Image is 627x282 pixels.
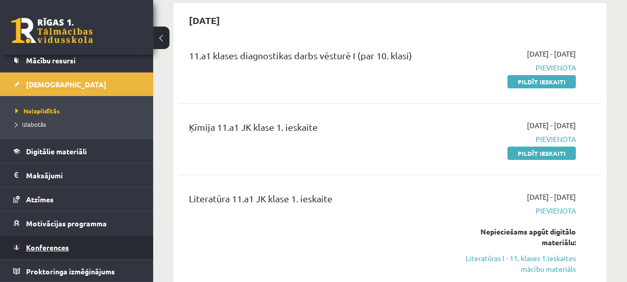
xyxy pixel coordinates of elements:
[26,195,54,204] span: Atzīmes
[189,192,442,210] div: Literatūra 11.a1 JK klase 1. ieskaite
[13,163,140,187] a: Maksājumi
[13,73,140,96] a: [DEMOGRAPHIC_DATA]
[13,187,140,211] a: Atzīmes
[457,253,576,274] a: Literatūras I - 11. klases 1.ieskaites mācību materiāls
[179,8,230,32] h2: [DATE]
[26,147,87,156] span: Digitālie materiāli
[15,106,143,115] a: Neizpildītās
[457,205,576,216] span: Pievienota
[527,49,576,59] span: [DATE] - [DATE]
[26,267,115,276] span: Proktoringa izmēģinājums
[15,107,60,115] span: Neizpildītās
[189,49,442,67] div: 11.a1 klases diagnostikas darbs vēsturē I (par 10. klasi)
[189,120,442,139] div: Ķīmija 11.a1 JK klase 1. ieskaite
[527,120,576,131] span: [DATE] - [DATE]
[26,80,106,89] span: [DEMOGRAPHIC_DATA]
[13,212,140,235] a: Motivācijas programma
[26,219,107,228] span: Motivācijas programma
[15,120,143,129] a: Izlabotās
[26,163,140,187] legend: Maksājumi
[508,75,576,88] a: Pildīt ieskaiti
[508,147,576,160] a: Pildīt ieskaiti
[13,139,140,163] a: Digitālie materiāli
[457,134,576,145] span: Pievienota
[527,192,576,202] span: [DATE] - [DATE]
[11,18,93,43] a: Rīgas 1. Tālmācības vidusskola
[15,120,46,128] span: Izlabotās
[26,56,76,65] span: Mācību resursi
[457,226,576,248] div: Nepieciešams apgūt digitālo materiālu:
[13,49,140,72] a: Mācību resursi
[26,243,69,252] span: Konferences
[457,62,576,73] span: Pievienota
[13,236,140,259] a: Konferences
